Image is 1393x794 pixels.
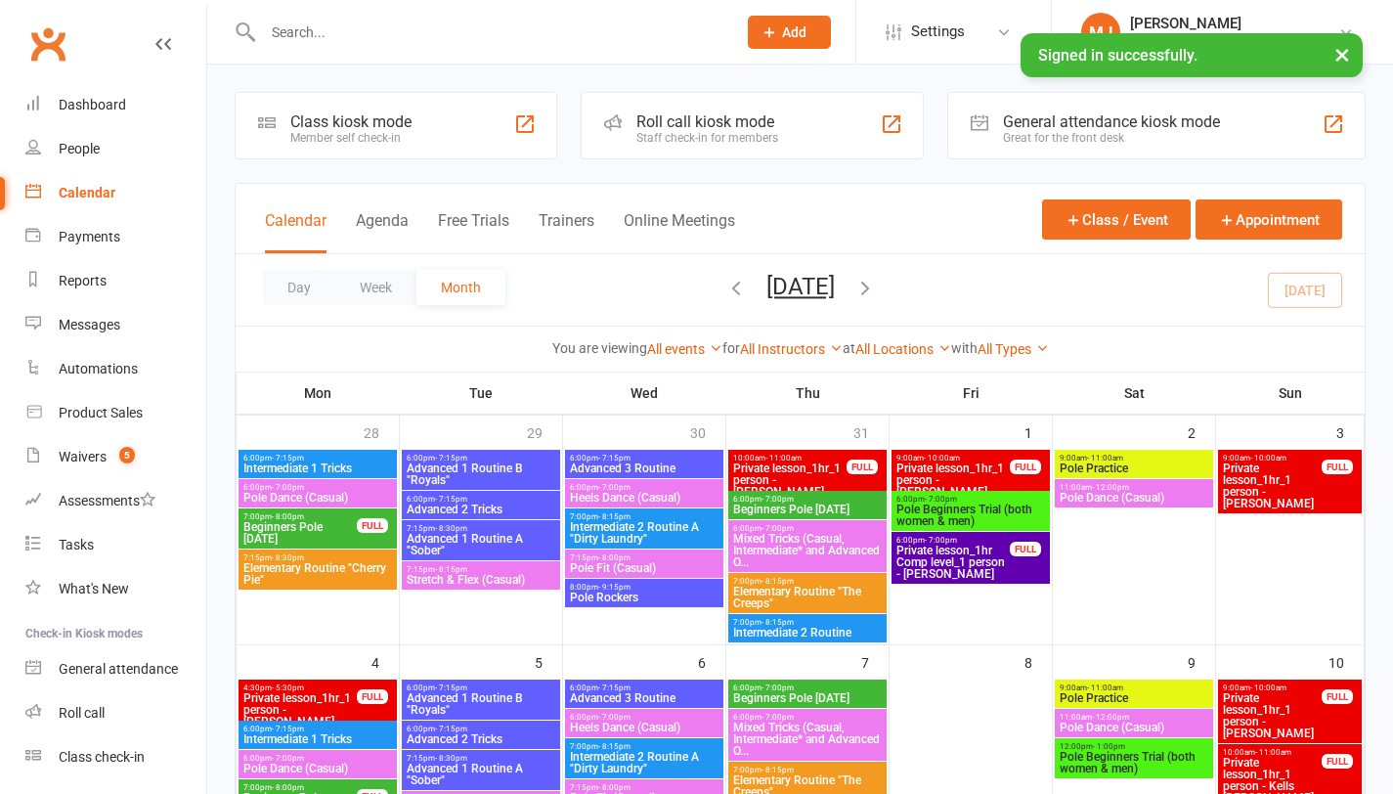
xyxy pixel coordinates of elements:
[1222,454,1323,463] span: 9:00am
[732,463,848,498] span: Private lesson_1hr_1 person - [PERSON_NAME]
[598,583,631,592] span: - 9:15pm
[59,449,107,464] div: Waivers
[861,645,889,678] div: 7
[732,586,883,609] span: Elementary Routine "The Creeps"
[895,495,1046,504] span: 6:00pm
[748,16,831,49] button: Add
[569,692,719,704] span: Advanced 3 Routine
[272,684,304,692] span: - 5:30pm
[59,537,94,552] div: Tasks
[569,592,719,603] span: Pole Rockers
[895,504,1046,527] span: Pole Beginners Trial (both women & men)
[406,754,556,763] span: 7:15pm
[25,691,206,735] a: Roll call
[1059,684,1209,692] span: 9:00am
[762,495,794,504] span: - 7:00pm
[59,749,145,765] div: Class check-in
[25,127,206,171] a: People
[762,577,794,586] span: - 8:15pm
[406,454,556,463] span: 6:00pm
[569,722,719,733] span: Heels Dance (Casual)
[263,270,335,305] button: Day
[290,112,412,131] div: Class kiosk mode
[406,495,556,504] span: 6:00pm
[1130,32,1338,50] div: Pole Fitness [GEOGRAPHIC_DATA]
[925,536,957,545] span: - 7:00pm
[569,512,719,521] span: 7:00pm
[406,763,556,786] span: Advanced 1 Routine A "Sober"
[406,692,556,716] span: Advanced 1 Routine B "Royals"
[1059,722,1209,733] span: Pole Dance (Casual)
[242,492,393,504] span: Pole Dance (Casual)
[1130,15,1338,32] div: [PERSON_NAME]
[59,705,105,721] div: Roll call
[406,463,556,486] span: Advanced 1 Routine B "Royals"
[242,733,393,745] span: Intermediate 1 Tricks
[1059,692,1209,704] span: Pole Practice
[406,574,556,586] span: Stretch & Flex (Casual)
[272,754,304,763] span: - 7:00pm
[1003,131,1220,145] div: Great for the front desk
[335,270,416,305] button: Week
[732,627,883,639] span: Intermediate 2 Routine
[406,684,556,692] span: 6:00pm
[569,483,719,492] span: 6:00pm
[925,495,957,504] span: - 7:00pm
[569,783,719,792] span: 7:15pm
[690,416,725,448] div: 30
[119,447,135,463] span: 5
[539,211,594,253] button: Trainers
[257,19,722,46] input: Search...
[435,684,467,692] span: - 7:15pm
[569,583,719,592] span: 8:00pm
[732,713,883,722] span: 6:00pm
[740,341,843,357] a: All Instructors
[1092,483,1129,492] span: - 12:00pm
[1222,692,1323,739] span: Private lesson_1hr_1 person - [PERSON_NAME]
[911,10,965,54] span: Settings
[59,581,129,596] div: What's New
[1196,199,1342,240] button: Appointment
[265,211,326,253] button: Calendar
[766,273,835,300] button: [DATE]
[895,545,1011,580] span: Private lesson_1hr Comp level_1 person - [PERSON_NAME]
[1059,454,1209,463] span: 9:00am
[1081,13,1120,52] div: MJ
[272,783,304,792] span: - 8:00pm
[951,340,978,356] strong: with
[598,742,631,751] span: - 8:15pm
[242,783,358,792] span: 7:00pm
[1188,645,1215,678] div: 9
[242,692,358,728] span: Private lesson_1hr_1 person - [PERSON_NAME]
[732,692,883,704] span: Beginners Pole [DATE]
[357,518,388,533] div: FULL
[25,83,206,127] a: Dashboard
[924,454,960,463] span: - 10:00am
[59,361,138,376] div: Automations
[290,131,412,145] div: Member self check-in
[23,20,72,68] a: Clubworx
[569,463,719,474] span: Advanced 3 Routine
[1053,373,1216,414] th: Sat
[242,521,358,545] span: Beginners Pole [DATE]
[25,435,206,479] a: Waivers 5
[1322,754,1353,769] div: FULL
[843,340,855,356] strong: at
[272,483,304,492] span: - 7:00pm
[25,647,206,691] a: General attendance kiosk mode
[272,553,304,562] span: - 8:30pm
[435,754,467,763] span: - 8:30pm
[242,684,358,692] span: 4:30pm
[855,341,951,357] a: All Locations
[569,492,719,504] span: Heels Dance (Casual)
[762,713,794,722] span: - 7:00pm
[732,722,883,757] span: Mixed Tricks (Casual, Intermediate* and Advanced O...
[1024,416,1052,448] div: 1
[1010,460,1041,474] div: FULL
[25,735,206,779] a: Class kiosk mode
[59,97,126,112] div: Dashboard
[1188,416,1215,448] div: 2
[406,733,556,745] span: Advanced 2 Tricks
[732,533,883,568] span: Mixed Tricks (Casual, Intermediate* and Advanced O...
[25,259,206,303] a: Reports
